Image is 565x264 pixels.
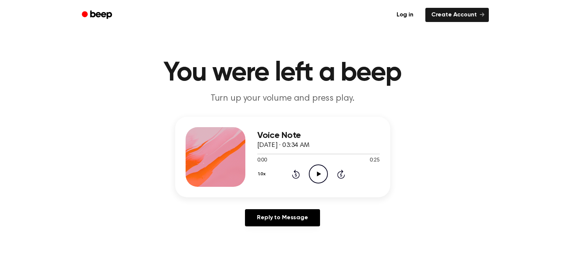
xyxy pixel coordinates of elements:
[389,6,421,23] a: Log in
[91,60,474,87] h1: You were left a beep
[257,131,380,141] h3: Voice Note
[425,8,489,22] a: Create Account
[139,92,426,105] p: Turn up your volume and press play.
[77,8,119,22] a: Beep
[245,209,320,226] a: Reply to Message
[257,168,268,180] button: 1.0x
[257,142,310,149] span: [DATE] · 03:34 AM
[370,157,379,164] span: 0:25
[257,157,267,164] span: 0:00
